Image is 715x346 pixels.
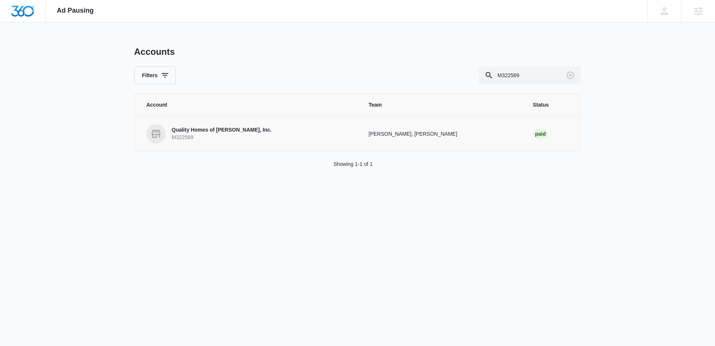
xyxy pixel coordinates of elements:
[146,124,351,144] a: Quality Homes of [PERSON_NAME], Inc.M322569
[479,66,581,84] input: Search By Account Number
[172,134,271,141] p: M322569
[369,101,515,109] span: Team
[369,130,515,138] p: [PERSON_NAME], [PERSON_NAME]
[172,126,271,134] p: Quality Homes of [PERSON_NAME], Inc.
[565,69,576,81] button: Clear
[333,160,372,168] p: Showing 1-1 of 1
[533,129,548,138] div: Paid
[146,101,351,109] span: Account
[57,7,94,15] span: Ad Pausing
[134,66,176,84] button: Filters
[533,101,569,109] span: Status
[134,46,175,57] h1: Accounts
